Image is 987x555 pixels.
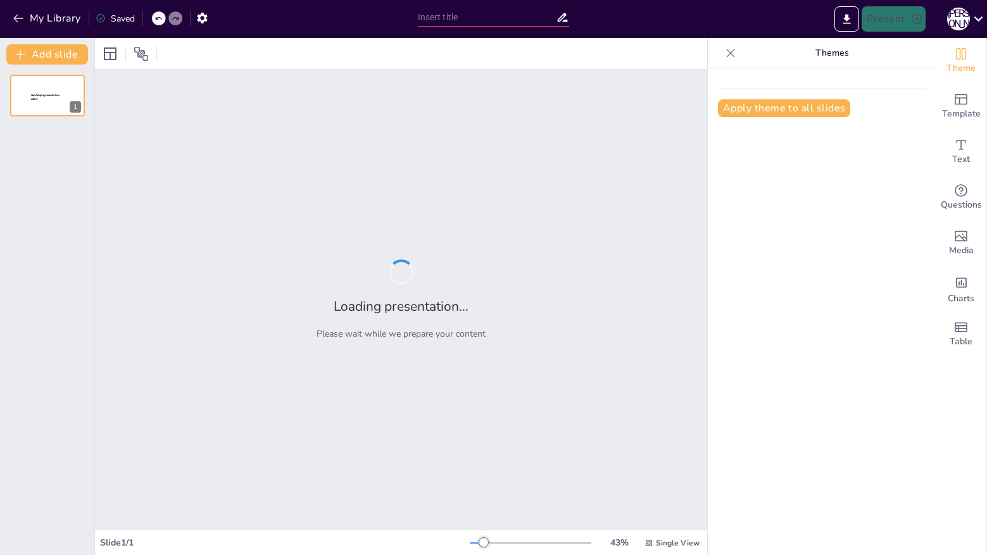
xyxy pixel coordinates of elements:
span: Sendsteps presentation editor [31,94,60,101]
span: Media [949,244,974,258]
span: Text [952,153,970,166]
div: Add a table [936,311,986,357]
button: Б [PERSON_NAME] [947,6,970,32]
div: 43 % [604,537,634,549]
div: Б [PERSON_NAME] [947,8,970,30]
button: My Library [9,8,86,28]
span: Template [942,107,981,121]
button: Present [862,6,925,32]
button: Export to PowerPoint [834,6,859,32]
div: Add images, graphics, shapes or video [936,220,986,266]
span: Questions [941,198,982,212]
div: Add charts and graphs [936,266,986,311]
div: Get real-time input from your audience [936,175,986,220]
div: Add text boxes [936,129,986,175]
input: Insert title [418,8,556,27]
div: Change the overall theme [936,38,986,84]
button: Apply theme to all slides [718,99,850,117]
span: Table [950,335,972,349]
div: 1 [70,101,81,113]
span: Charts [948,292,974,306]
button: Add slide [6,44,88,65]
p: Themes [741,38,923,68]
h2: Loading presentation... [334,297,468,315]
span: Single View [656,538,700,548]
div: 1 [10,75,85,116]
span: Theme [946,61,976,75]
div: Add ready made slides [936,84,986,129]
p: Please wait while we prepare your content [317,328,486,340]
span: Position [134,46,149,61]
div: Saved [96,13,135,25]
div: Slide 1 / 1 [100,537,470,549]
div: Layout [100,44,120,64]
